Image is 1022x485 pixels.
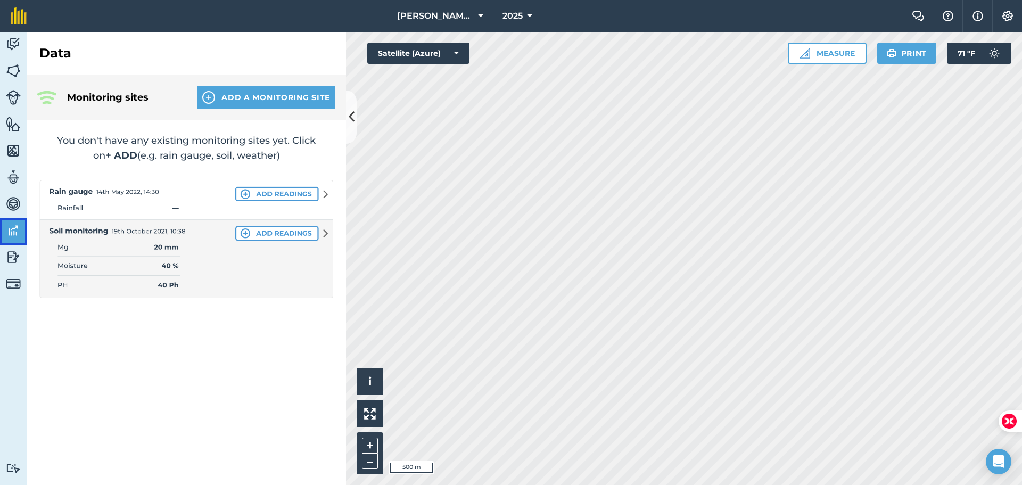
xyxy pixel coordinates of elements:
button: Print [877,43,937,64]
img: svg+xml;base64,PHN2ZyB4bWxucz0iaHR0cDovL3d3dy53My5vcmcvMjAwMC9zdmciIHdpZHRoPSI1NiIgaGVpZ2h0PSI2MC... [6,63,21,79]
img: svg+xml;base64,PD94bWwgdmVyc2lvbj0iMS4wIiBlbmNvZGluZz0idXRmLTgiPz4KPCEtLSBHZW5lcmF0b3I6IEFkb2JlIE... [6,36,21,52]
span: [PERSON_NAME] [PERSON_NAME] Farms [397,10,474,22]
img: Three radiating wave signals [37,91,56,104]
span: 2025 [502,10,523,22]
img: svg+xml;base64,PD94bWwgdmVyc2lvbj0iMS4wIiBlbmNvZGluZz0idXRmLTgiPz4KPCEtLSBHZW5lcmF0b3I6IEFkb2JlIE... [6,249,21,265]
img: Four arrows, one pointing top left, one top right, one bottom right and the last bottom left [364,408,376,420]
img: svg+xml;base64,PHN2ZyB4bWxucz0iaHR0cDovL3d3dy53My5vcmcvMjAwMC9zdmciIHdpZHRoPSIxNyIgaGVpZ2h0PSIxNy... [972,10,983,22]
h2: You don't have any existing monitoring sites yet. Click on (e.g. rain gauge, soil, weather) [39,133,333,163]
img: svg+xml;base64,PD94bWwgdmVyc2lvbj0iMS4wIiBlbmNvZGluZz0idXRmLTgiPz4KPCEtLSBHZW5lcmF0b3I6IEFkb2JlIE... [6,463,21,473]
h4: Monitoring sites [67,90,180,105]
button: 71 °F [947,43,1011,64]
img: svg+xml;base64,PHN2ZyB4bWxucz0iaHR0cDovL3d3dy53My5vcmcvMjAwMC9zdmciIHdpZHRoPSIxNCIgaGVpZ2h0PSIyNC... [202,91,215,104]
img: svg+xml;base64,PD94bWwgdmVyc2lvbj0iMS4wIiBlbmNvZGluZz0idXRmLTgiPz4KPCEtLSBHZW5lcmF0b3I6IEFkb2JlIE... [6,276,21,291]
img: svg+xml;base64,PHN2ZyB4bWxucz0iaHR0cDovL3d3dy53My5vcmcvMjAwMC9zdmciIHdpZHRoPSI1NiIgaGVpZ2h0PSI2MC... [6,116,21,132]
img: svg+xml;base64,PHN2ZyB4bWxucz0iaHR0cDovL3d3dy53My5vcmcvMjAwMC9zdmciIHdpZHRoPSIxOSIgaGVpZ2h0PSIyNC... [887,47,897,60]
img: A question mark icon [942,11,954,21]
img: Ruler icon [800,48,810,59]
button: + [362,438,378,454]
div: Open Intercom Messenger [986,449,1011,474]
span: i [368,375,372,388]
button: – [362,454,378,469]
img: svg+xml;base64,PD94bWwgdmVyc2lvbj0iMS4wIiBlbmNvZGluZz0idXRmLTgiPz4KPCEtLSBHZW5lcmF0b3I6IEFkb2JlIE... [984,43,1005,64]
img: svg+xml;base64,PHN2ZyB4bWxucz0iaHR0cDovL3d3dy53My5vcmcvMjAwMC9zdmciIHdpZHRoPSI1NiIgaGVpZ2h0PSI2MC... [6,143,21,159]
img: svg+xml;base64,PD94bWwgdmVyc2lvbj0iMS4wIiBlbmNvZGluZz0idXRmLTgiPz4KPCEtLSBHZW5lcmF0b3I6IEFkb2JlIE... [6,223,21,239]
img: Two speech bubbles overlapping with the left bubble in the forefront [912,11,925,21]
img: A cog icon [1001,11,1014,21]
img: svg+xml;base64,PD94bWwgdmVyc2lvbj0iMS4wIiBlbmNvZGluZz0idXRmLTgiPz4KPCEtLSBHZW5lcmF0b3I6IEFkb2JlIE... [6,169,21,185]
img: svg+xml;base64,PD94bWwgdmVyc2lvbj0iMS4wIiBlbmNvZGluZz0idXRmLTgiPz4KPCEtLSBHZW5lcmF0b3I6IEFkb2JlIE... [6,90,21,105]
span: 71 ° F [958,43,975,64]
img: svg+xml;base64,PD94bWwgdmVyc2lvbj0iMS4wIiBlbmNvZGluZz0idXRmLTgiPz4KPCEtLSBHZW5lcmF0b3I6IEFkb2JlIE... [6,196,21,212]
button: Add a Monitoring Site [197,86,335,109]
img: fieldmargin Logo [11,7,27,24]
button: i [357,368,383,395]
button: Satellite (Azure) [367,43,469,64]
h2: Data [39,45,71,62]
strong: + ADD [105,150,137,161]
button: Measure [788,43,867,64]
